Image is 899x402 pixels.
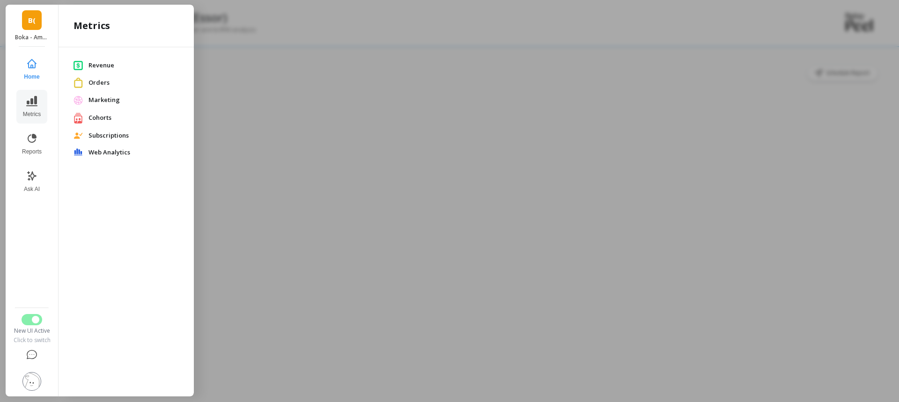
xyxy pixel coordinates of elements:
span: Metrics [23,110,41,118]
button: Home [16,52,47,86]
span: Revenue [88,61,179,70]
span: B( [28,15,36,26]
span: Cohorts [88,113,179,123]
img: [object Object] [74,148,83,156]
img: [object Object] [74,132,83,139]
div: Click to switch [13,336,51,344]
button: Settings [13,366,51,396]
p: Boka - Amazon (Essor) [15,34,49,41]
span: Web Analytics [88,148,179,157]
div: New UI Active [13,327,51,335]
span: Home [24,73,39,80]
img: [object Object] [74,95,83,105]
button: Switch to Legacy UI [22,314,42,325]
img: profile picture [22,372,41,391]
h2: Metrics [74,19,110,32]
button: Reports [16,127,47,161]
button: Ask AI [16,165,47,198]
img: [object Object] [74,78,83,88]
img: [object Object] [74,60,83,70]
span: Reports [22,148,42,155]
button: Metrics [16,90,47,124]
span: Marketing [88,95,179,105]
button: Help [13,344,51,366]
span: Orders [88,78,179,88]
img: [object Object] [74,112,83,124]
span: Subscriptions [88,131,179,140]
span: Ask AI [24,185,40,193]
